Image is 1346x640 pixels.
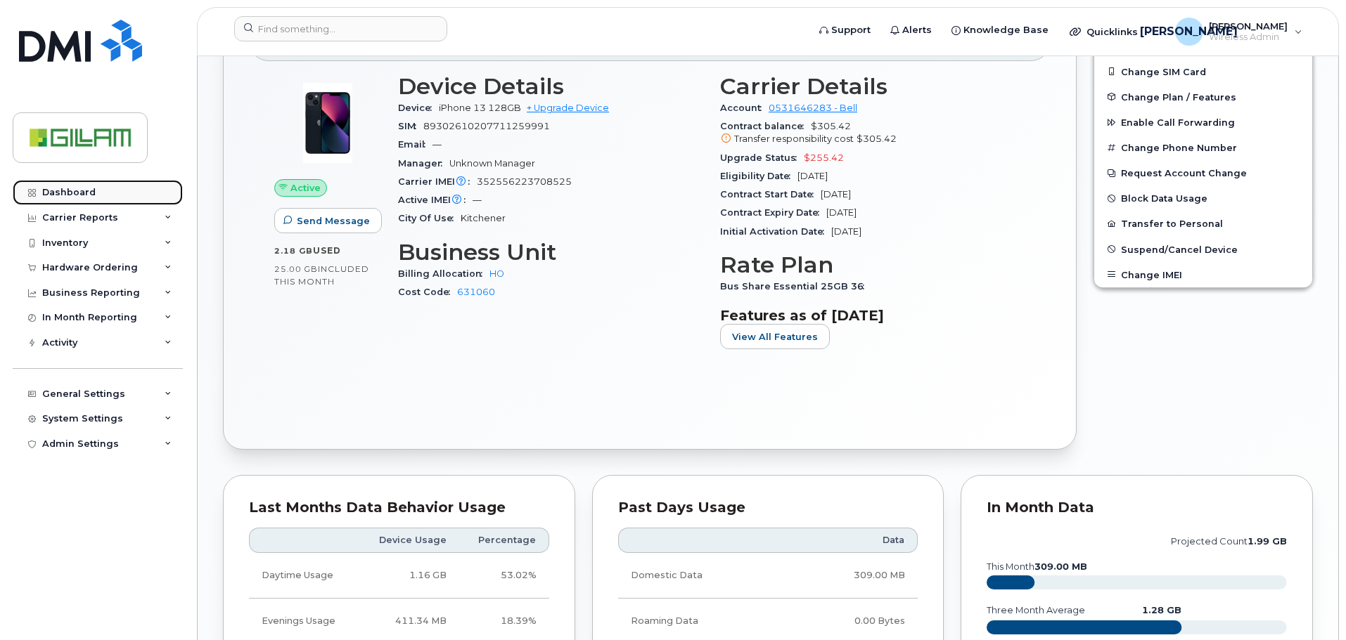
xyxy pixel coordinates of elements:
[826,207,857,218] span: [DATE]
[1087,26,1138,37] span: Quicklinks
[986,561,1087,572] text: this month
[249,553,359,599] td: Daytime Usage
[804,152,844,163] span: $255.42
[720,281,871,292] span: Bus Share Essential 25GB 36
[432,139,442,150] span: —
[987,501,1287,515] div: In Month Data
[1094,135,1312,160] button: Change Phone Number
[457,287,495,297] a: 631060
[720,252,1025,277] h3: Rate Plan
[618,501,918,515] div: Past Days Usage
[720,121,811,131] span: Contract balance
[398,74,703,99] h3: Device Details
[234,16,447,41] input: Find something...
[720,226,831,237] span: Initial Activation Date
[720,189,821,200] span: Contract Start Date
[489,268,504,279] a: HO
[732,330,818,344] span: View All Features
[880,16,942,44] a: Alerts
[1094,84,1312,110] button: Change Plan / Features
[1094,59,1312,84] button: Change SIM Card
[290,181,321,195] span: Active
[857,133,897,144] span: $305.42
[398,195,473,205] span: Active IMEI
[459,553,549,599] td: 53.02%
[902,23,932,37] span: Alerts
[1094,211,1312,236] button: Transfer to Personal
[286,81,370,165] img: image20231002-3703462-1ig824h.jpeg
[274,208,382,233] button: Send Message
[784,553,918,599] td: 309.00 MB
[398,213,461,223] span: City Of Use
[461,213,506,223] span: Kitchener
[1094,237,1312,262] button: Suspend/Cancel Device
[1140,23,1238,40] span: [PERSON_NAME]
[1121,244,1238,254] span: Suspend/Cancel Device
[398,176,477,187] span: Carrier IMEI
[398,268,489,279] span: Billing Allocation
[720,103,769,113] span: Account
[423,121,550,131] span: 89302610207711259991
[473,195,482,205] span: —
[797,171,828,181] span: [DATE]
[459,528,549,553] th: Percentage
[1034,561,1087,572] tspan: 309.00 MB
[249,501,549,515] div: Last Months Data Behavior Usage
[784,528,918,553] th: Data
[398,121,423,131] span: SIM
[398,158,449,169] span: Manager
[274,264,318,274] span: 25.00 GB
[734,133,854,144] span: Transfer responsibility cost
[1121,117,1235,128] span: Enable Call Forwarding
[1248,536,1287,547] tspan: 1.99 GB
[720,152,804,163] span: Upgrade Status
[831,226,861,237] span: [DATE]
[449,158,535,169] span: Unknown Manager
[274,246,313,256] span: 2.18 GB
[1094,185,1312,211] button: Block Data Usage
[618,553,784,599] td: Domestic Data
[477,176,572,187] span: 352556223708525
[1165,18,1312,46] div: Julie Oudit
[398,287,457,297] span: Cost Code
[963,23,1049,37] span: Knowledge Base
[1209,32,1288,43] span: Wireless Admin
[1094,262,1312,287] button: Change IMEI
[821,189,851,200] span: [DATE]
[720,171,797,181] span: Eligibility Date
[313,245,341,256] span: used
[527,103,609,113] a: + Upgrade Device
[297,214,370,228] span: Send Message
[720,324,830,349] button: View All Features
[439,103,521,113] span: iPhone 13 128GB
[1121,91,1236,102] span: Change Plan / Features
[809,16,880,44] a: Support
[769,103,857,113] a: 0531646283 - Bell
[720,74,1025,99] h3: Carrier Details
[359,553,459,599] td: 1.16 GB
[720,121,1025,146] span: $305.42
[398,240,703,265] h3: Business Unit
[398,103,439,113] span: Device
[1171,536,1287,547] text: projected count
[1094,160,1312,185] button: Request Account Change
[274,263,369,287] span: included this month
[831,23,871,37] span: Support
[1060,18,1162,46] div: Quicklinks
[986,605,1085,615] text: three month average
[359,528,459,553] th: Device Usage
[398,139,432,150] span: Email
[1209,20,1288,32] span: [PERSON_NAME]
[720,307,1025,324] h3: Features as of [DATE]
[1143,605,1182,615] text: 1.28 GB
[720,207,826,218] span: Contract Expiry Date
[1094,110,1312,135] button: Enable Call Forwarding
[942,16,1058,44] a: Knowledge Base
